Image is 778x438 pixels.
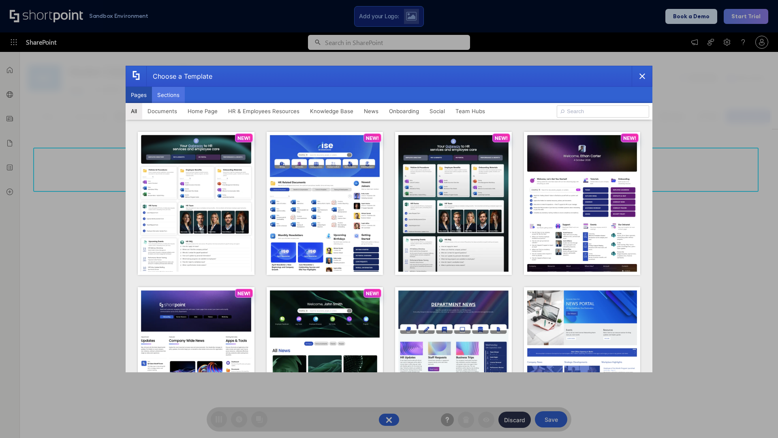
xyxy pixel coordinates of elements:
button: Pages [126,87,152,103]
p: NEW! [366,290,379,296]
input: Search [557,105,649,118]
p: NEW! [495,135,508,141]
button: News [359,103,384,119]
button: Documents [142,103,182,119]
button: All [126,103,142,119]
p: NEW! [237,290,250,296]
button: Sections [152,87,185,103]
button: HR & Employees Resources [223,103,305,119]
button: Onboarding [384,103,424,119]
p: NEW! [237,135,250,141]
button: Social [424,103,450,119]
p: NEW! [366,135,379,141]
iframe: Chat Widget [737,399,778,438]
button: Home Page [182,103,223,119]
p: NEW! [623,135,636,141]
button: Knowledge Base [305,103,359,119]
button: Team Hubs [450,103,490,119]
div: template selector [126,66,652,372]
div: Choose a Template [146,66,212,86]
